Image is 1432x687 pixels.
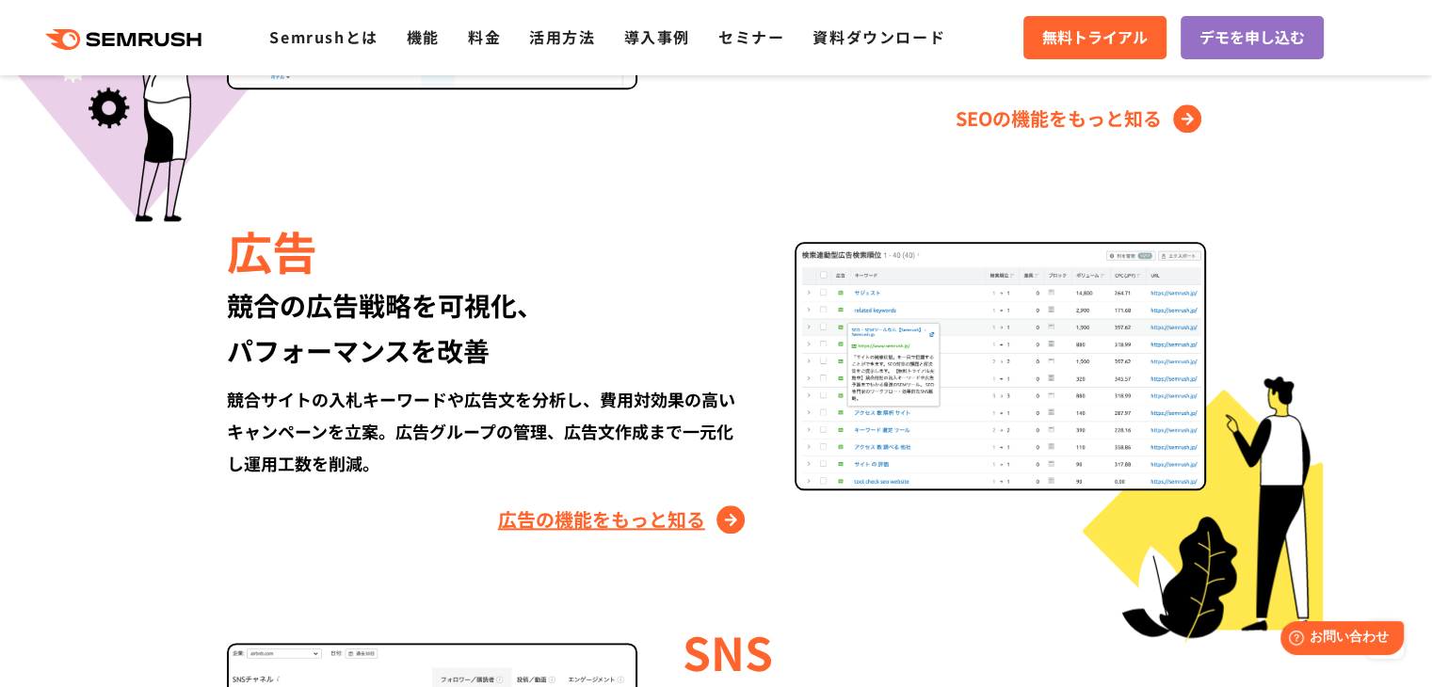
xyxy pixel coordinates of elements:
a: Semrushとは [269,25,378,48]
span: 無料トライアル [1042,25,1148,50]
a: 活用方法 [529,25,595,48]
div: SNS [683,619,1205,683]
div: 競合サイトの入札キーワードや広告文を分析し、費用対効果の高いキャンペーンを立案。広告グループの管理、広告文作成まで一元化し運用工数を削減。 [227,383,749,479]
a: 料金 [468,25,501,48]
a: 導入事例 [624,25,690,48]
span: デモを申し込む [1199,25,1305,50]
div: 広告 [227,218,749,282]
div: 競合の広告戦略を可視化、 パフォーマンスを改善 [227,282,749,373]
iframe: Help widget launcher [1264,614,1411,666]
a: セミナー [718,25,784,48]
a: 広告の機能をもっと知る [498,504,749,535]
a: 機能 [407,25,440,48]
a: SEOの機能をもっと知る [956,104,1206,134]
a: 資料ダウンロード [813,25,945,48]
a: デモを申し込む [1181,16,1324,59]
a: 無料トライアル [1023,16,1167,59]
